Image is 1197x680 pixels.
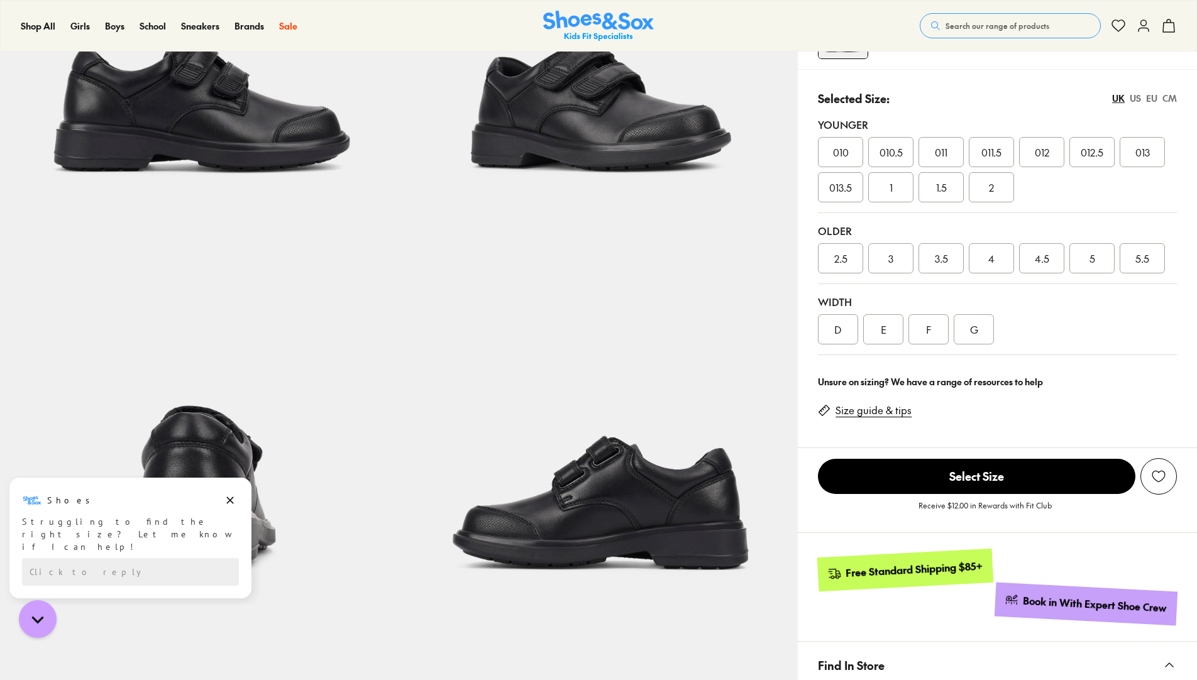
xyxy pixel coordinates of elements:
[279,19,297,33] a: Sale
[1162,92,1177,105] div: CM
[829,180,852,195] span: 013.5
[817,549,993,591] a: Free Standard Shipping $85+
[920,13,1101,38] button: Search our range of products
[22,40,239,77] div: Struggling to find the right size? Let me know if I can help!
[1135,145,1150,160] span: 013
[935,145,947,160] span: 011
[863,314,903,344] div: E
[836,403,912,417] a: Size guide & tips
[1140,458,1177,495] button: Add to Wishlist
[818,459,1135,494] span: Select Size
[846,559,983,579] div: Free Standard Shipping $85+
[880,145,903,160] span: 010.5
[918,500,1052,522] p: Receive $12.00 in Rewards with Fit Club
[981,145,1001,160] span: 011.5
[21,19,55,33] a: Shop All
[22,14,42,35] img: Shoes logo
[818,375,1177,388] div: Unsure on sizing? We have a range of resources to help
[1146,92,1157,105] div: EU
[234,19,264,32] span: Brands
[989,180,994,195] span: 2
[181,19,219,32] span: Sneakers
[936,180,947,195] span: 1.5
[70,19,90,32] span: Girls
[9,2,251,123] div: Campaign message
[1135,251,1149,266] span: 5.5
[140,19,166,33] a: School
[818,294,1177,309] div: Width
[1130,92,1141,105] div: US
[399,224,798,623] img: 7-487678_1
[1023,594,1167,615] div: Book in With Expert Shoe Crew
[1112,92,1125,105] div: UK
[543,11,654,41] img: SNS_Logo_Responsive.svg
[946,20,1049,31] span: Search our range of products
[1081,145,1103,160] span: 012.5
[279,19,297,32] span: Sale
[13,596,63,642] iframe: Gorgias live chat messenger
[21,19,55,32] span: Shop All
[9,14,251,77] div: Message from Shoes. Struggling to find the right size? Let me know if I can help!
[543,11,654,41] a: Shoes & Sox
[908,314,949,344] div: F
[834,251,847,266] span: 2.5
[105,19,124,33] a: Boys
[1035,251,1049,266] span: 4.5
[890,180,893,195] span: 1
[833,145,849,160] span: 010
[818,458,1135,495] button: Select Size
[70,19,90,33] a: Girls
[221,16,239,33] button: Dismiss campaign
[995,582,1178,625] a: Book in With Expert Shoe Crew
[140,19,166,32] span: School
[988,251,995,266] span: 4
[47,18,97,31] h3: Shoes
[935,251,948,266] span: 3.5
[888,251,893,266] span: 3
[1035,145,1049,160] span: 012
[105,19,124,32] span: Boys
[818,223,1177,238] div: Older
[181,19,219,33] a: Sneakers
[818,90,890,107] p: Selected Size:
[954,314,994,344] div: G
[818,117,1177,132] div: Younger
[22,82,239,110] div: Reply to the campaigns
[818,314,858,344] div: D
[1089,251,1095,266] span: 5
[234,19,264,33] a: Brands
